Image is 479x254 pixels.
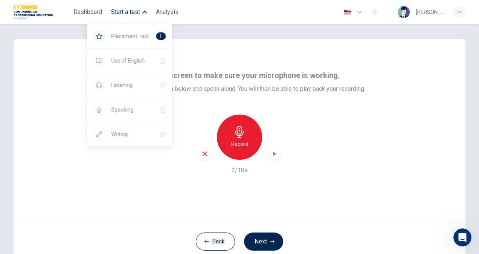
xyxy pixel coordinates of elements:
div: Ask a questionAI Agent and team can helpProfile image for Fin [8,127,143,156]
span: Listening [111,81,154,90]
img: Profile picture [398,6,410,18]
img: UC Davis logo [14,5,53,20]
span: Writing [111,130,154,139]
span: Dashboard [73,8,102,17]
div: 1 [156,32,166,40]
div: Ask a question [15,134,114,142]
div: YOU NEED A LICENSE TO ACCESS THIS CONTENT [87,49,172,73]
button: Analysis [153,5,182,19]
button: Messages [50,185,100,215]
a: UC Davis logo [14,5,70,20]
span: Start a test [111,8,140,17]
div: [PERSON_NAME] [416,8,444,17]
div: AI Agent and team can help [15,142,114,150]
img: Profile image for Fin [117,137,126,146]
div: YOU NEED A LICENSE TO ACCESS THIS CONTENT [87,122,172,146]
span: Help [119,204,131,209]
span: Click the record button below and speak aloud. You will then be able to play back your recording. [114,84,365,93]
span: Search for help [15,167,61,175]
button: Dashboard [70,5,105,19]
span: Analysis [156,8,178,17]
div: Placement Test1 [87,24,172,48]
span: Home [17,204,34,209]
button: Back [196,233,235,251]
span: Use this screen to make sure your microphone is working. [139,69,340,81]
button: Record [217,115,262,160]
p: Hey [PERSON_NAME]. Welcome to EduSynch! [15,54,136,105]
span: Use of English [111,56,154,65]
div: YOU NEED A LICENSE TO ACCESS THIS CONTENT [87,73,172,97]
span: Placement Test [111,32,150,41]
span: Speaking [111,105,154,114]
h6: 2/10s [232,166,248,175]
div: YOU NEED A LICENSE TO ACCESS THIS CONTENT [87,98,172,122]
span: Messages [63,204,88,209]
button: Next [244,233,283,251]
button: Search for help [11,163,140,178]
button: Help [101,185,151,215]
h6: Record [231,139,248,148]
p: How can we help? [15,105,136,118]
iframe: Intercom live chat [453,228,471,246]
img: en [343,9,352,15]
button: Start a test [108,5,150,19]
